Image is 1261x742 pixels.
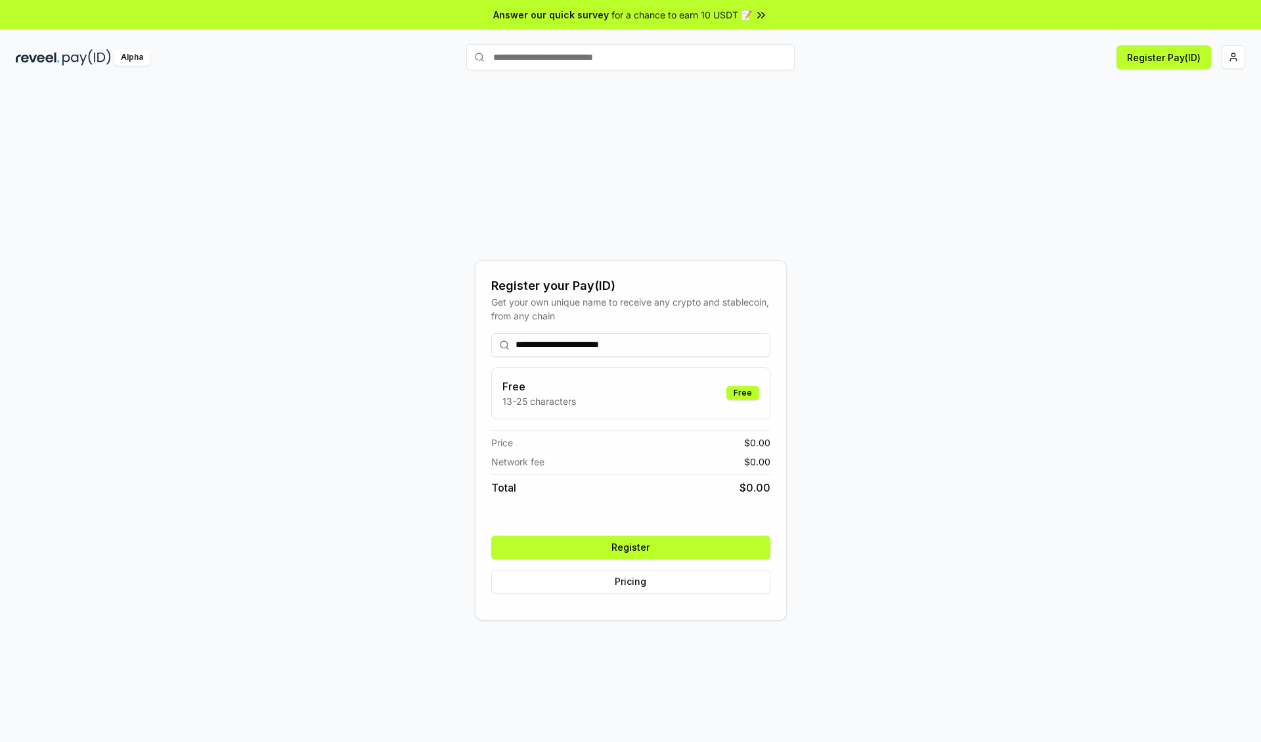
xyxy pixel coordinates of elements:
[611,8,752,22] span: for a chance to earn 10 USDT 📝
[740,480,770,496] span: $ 0.00
[726,386,759,400] div: Free
[491,480,516,496] span: Total
[114,49,150,66] div: Alpha
[744,436,770,450] span: $ 0.00
[744,455,770,469] span: $ 0.00
[491,455,544,469] span: Network fee
[493,8,609,22] span: Answer our quick survey
[491,570,770,593] button: Pricing
[1117,45,1211,69] button: Register Pay(ID)
[491,436,513,450] span: Price
[502,379,576,394] h3: Free
[491,536,770,559] button: Register
[491,295,770,323] div: Get your own unique name to receive any crypto and stablecoin, from any chain
[62,49,111,66] img: pay_id
[502,394,576,408] p: 13-25 characters
[16,49,60,66] img: reveel_dark
[491,277,770,295] div: Register your Pay(ID)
